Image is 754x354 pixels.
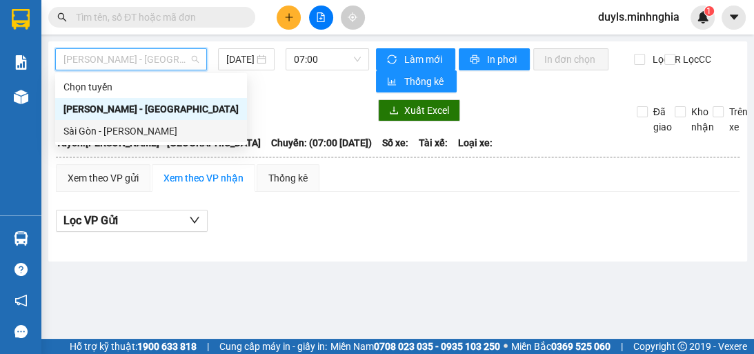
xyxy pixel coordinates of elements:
button: printerIn phơi [459,48,530,70]
span: down [189,215,200,226]
input: 12/08/2025 [226,52,254,67]
strong: 0369 525 060 [551,341,611,352]
div: [PERSON_NAME] - [GEOGRAPHIC_DATA] [63,101,239,117]
span: Miền Bắc [511,339,611,354]
span: Trên xe [724,104,753,135]
span: Hỗ trợ kỹ thuật: [70,339,197,354]
span: Cung cấp máy in - giấy in: [219,339,327,354]
span: Lọc CR [647,52,683,67]
span: plus [284,12,294,22]
span: bar-chart [387,77,399,88]
span: | [207,339,209,354]
button: bar-chartThống kê [376,70,457,92]
button: plus [277,6,301,30]
div: Xem theo VP gửi [68,170,139,186]
span: Tài xế: [419,135,448,150]
strong: 0708 023 035 - 0935 103 250 [374,341,500,352]
span: caret-down [728,11,740,23]
button: file-add [309,6,333,30]
button: caret-down [722,6,746,30]
button: In đơn chọn [533,48,608,70]
span: Loại xe: [458,135,493,150]
span: duyls.minhnghia [587,8,691,26]
sup: 1 [704,6,714,16]
input: Tìm tên, số ĐT hoặc mã đơn [76,10,239,25]
span: | [621,339,623,354]
span: Phan Rí - Sài Gòn [63,49,199,70]
img: warehouse-icon [14,90,28,104]
span: Đã giao [648,104,677,135]
span: Số xe: [382,135,408,150]
img: solution-icon [14,55,28,70]
div: Phan Rí - Sài Gòn [55,98,247,120]
span: file-add [316,12,326,22]
span: printer [470,55,482,66]
span: Làm mới [404,52,444,67]
span: search [57,12,67,22]
span: aim [348,12,357,22]
span: In phơi [487,52,519,67]
span: Lọc VP Gửi [63,212,118,229]
span: Miền Nam [330,339,500,354]
span: Kho nhận [686,104,720,135]
span: question-circle [14,263,28,276]
span: 1 [706,6,711,16]
button: aim [341,6,365,30]
img: warehouse-icon [14,231,28,246]
button: syncLàm mới [376,48,455,70]
div: Thống kê [268,170,308,186]
img: logo-vxr [12,9,30,30]
span: message [14,325,28,338]
span: sync [387,55,399,66]
span: Thống kê [404,74,446,89]
span: notification [14,294,28,307]
div: Chọn tuyến [55,76,247,98]
span: Lọc CC [677,52,713,67]
strong: 1900 633 818 [137,341,197,352]
div: Xem theo VP nhận [163,170,244,186]
div: Chọn tuyến [63,79,239,95]
button: downloadXuất Excel [378,99,460,121]
span: 07:00 [294,49,361,70]
span: copyright [677,342,687,351]
div: Sài Gòn - [PERSON_NAME] [63,124,239,139]
img: icon-new-feature [697,11,709,23]
button: Lọc VP Gửi [56,210,208,232]
div: Sài Gòn - Phan Rí [55,120,247,142]
span: Chuyến: (07:00 [DATE]) [271,135,372,150]
span: ⚪️ [504,344,508,349]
